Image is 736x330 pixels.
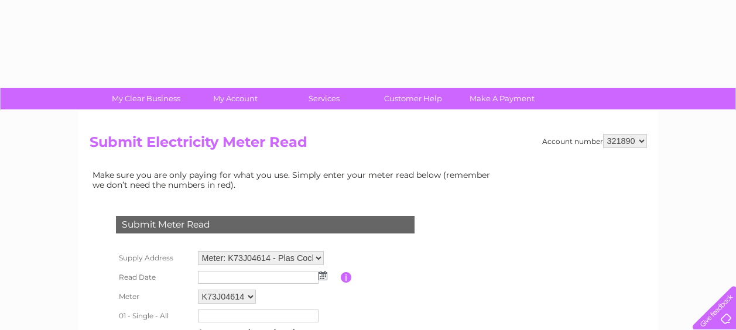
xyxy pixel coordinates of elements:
a: Services [276,88,372,109]
th: 01 - Single - All [113,307,195,325]
a: My Clear Business [98,88,194,109]
h2: Submit Electricity Meter Read [90,134,647,156]
div: Account number [542,134,647,148]
th: Meter [113,287,195,307]
div: Submit Meter Read [116,216,415,233]
td: Make sure you are only paying for what you use. Simply enter your meter read below (remember we d... [90,167,499,192]
a: My Account [187,88,283,109]
input: Information [341,272,352,283]
th: Read Date [113,268,195,287]
a: Make A Payment [454,88,550,109]
a: Customer Help [365,88,461,109]
img: ... [319,271,327,280]
th: Supply Address [113,248,195,268]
